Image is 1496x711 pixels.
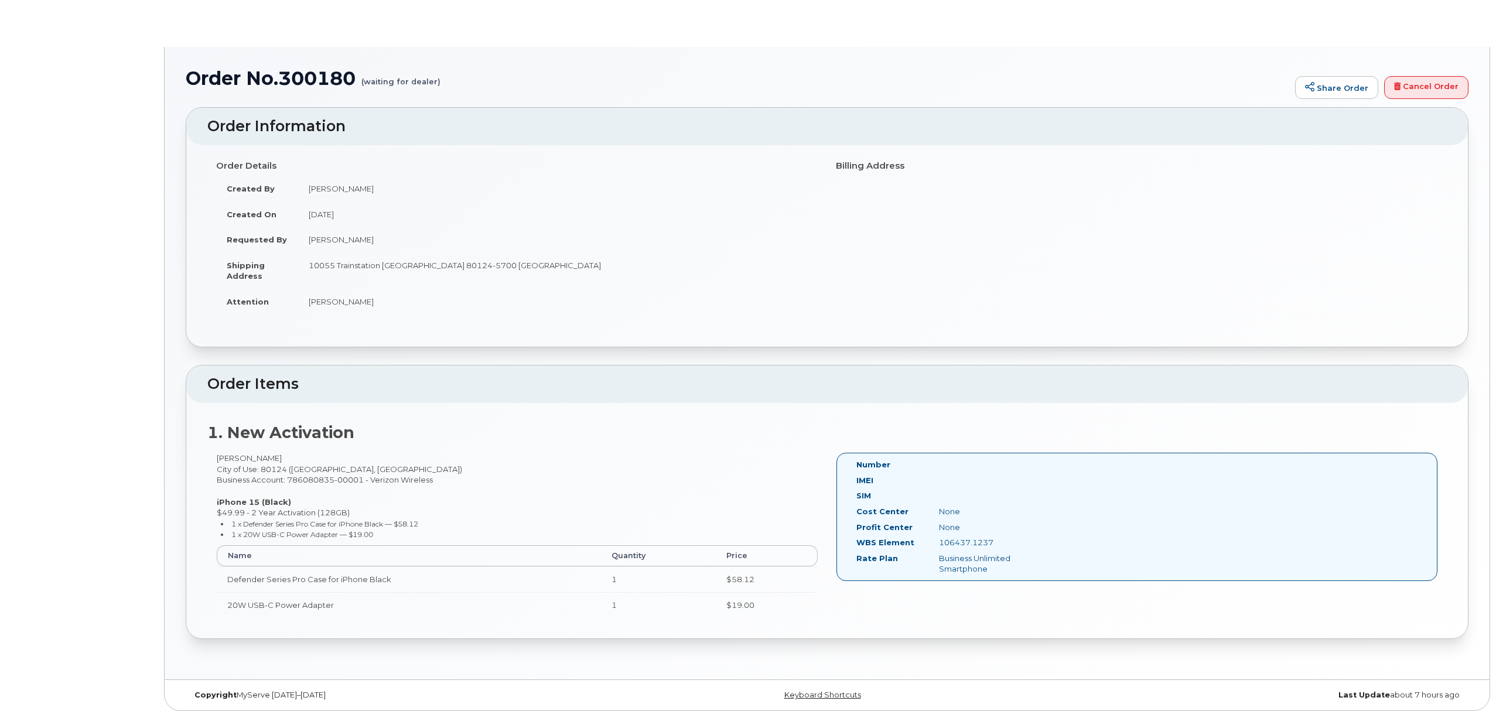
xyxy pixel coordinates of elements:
td: $58.12 [716,566,818,592]
td: [DATE] [298,201,818,227]
td: 20W USB-C Power Adapter [217,592,601,618]
label: Number [856,459,890,470]
h1: Order No.300180 [186,68,1289,88]
label: WBS Element [856,537,914,548]
td: [PERSON_NAME] [298,289,818,315]
strong: Created By [227,184,275,193]
strong: Created On [227,210,276,219]
div: None [930,522,1046,533]
div: about 7 hours ago [1041,691,1468,700]
h2: Order Items [207,376,1447,392]
td: 1 [601,592,715,618]
strong: Attention [227,297,269,306]
label: SIM [856,490,871,501]
small: 1 x 20W USB-C Power Adapter — $19.00 [231,530,373,539]
td: 10055 Trainstation [GEOGRAPHIC_DATA] 80124-5700 [GEOGRAPHIC_DATA] [298,252,818,289]
h4: Order Details [216,161,818,171]
div: [PERSON_NAME] City of Use: 80124 ([GEOGRAPHIC_DATA], [GEOGRAPHIC_DATA]) Business Account: 7860808... [207,453,827,628]
div: Business Unlimited Smartphone [930,553,1046,575]
h4: Billing Address [836,161,1438,171]
th: Name [217,545,601,566]
td: [PERSON_NAME] [298,227,818,252]
div: None [930,506,1046,517]
td: $19.00 [716,592,818,618]
td: Defender Series Pro Case for iPhone Black [217,566,601,592]
th: Price [716,545,818,566]
td: 1 [601,566,715,592]
strong: Copyright [194,691,237,699]
strong: Requested By [227,235,287,244]
h2: Order Information [207,118,1447,135]
small: (waiting for dealer) [361,68,440,86]
strong: Shipping Address [227,261,265,281]
div: MyServe [DATE]–[DATE] [186,691,613,700]
label: Cost Center [856,506,908,517]
th: Quantity [601,545,715,566]
small: 1 x Defender Series Pro Case for iPhone Black — $58.12 [231,519,418,528]
strong: 1. New Activation [207,423,354,442]
strong: Last Update [1338,691,1390,699]
a: Share Order [1295,76,1378,100]
a: Cancel Order [1384,76,1468,100]
td: [PERSON_NAME] [298,176,818,201]
label: Profit Center [856,522,913,533]
div: 106437.1237 [930,537,1046,548]
label: Rate Plan [856,553,898,564]
a: Keyboard Shortcuts [784,691,861,699]
label: IMEI [856,475,873,486]
strong: iPhone 15 (Black) [217,497,291,507]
